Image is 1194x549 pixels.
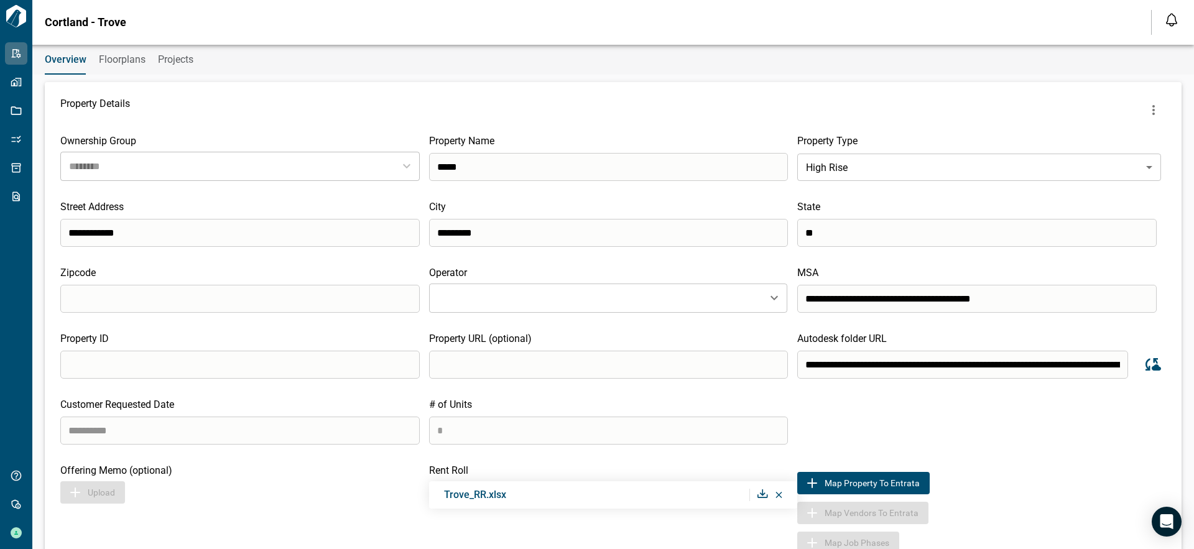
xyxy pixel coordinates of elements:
[797,201,820,213] span: State
[429,135,494,147] span: Property Name
[429,464,468,476] span: Rent Roll
[429,399,472,410] span: # of Units
[429,219,789,247] input: search
[60,135,136,147] span: Ownership Group
[1141,98,1166,122] button: more
[1137,350,1166,379] button: Sync data from Autodesk
[797,351,1128,379] input: search
[766,289,783,307] button: Open
[60,201,124,213] span: Street Address
[797,135,858,147] span: Property Type
[45,16,126,29] span: Cortland - Trove
[429,267,467,279] span: Operator
[45,53,86,66] span: Overview
[797,472,930,494] button: Map to EntrataMap Property to Entrata
[60,98,130,122] span: Property Details
[99,53,146,66] span: Floorplans
[429,201,446,213] span: City
[60,464,172,476] span: Offering Memo (optional)
[60,351,420,379] input: search
[444,489,506,501] span: Trove_RR.xlsx
[429,351,789,379] input: search
[60,219,420,247] input: search
[797,285,1157,313] input: search
[158,53,193,66] span: Projects
[797,219,1157,247] input: search
[60,267,96,279] span: Zipcode
[1162,10,1182,30] button: Open notification feed
[60,285,420,313] input: search
[805,476,820,491] img: Map to Entrata
[797,150,1161,185] div: High Rise
[60,417,420,445] input: search
[60,333,109,344] span: Property ID
[1152,507,1182,537] div: Open Intercom Messenger
[32,45,1194,75] div: base tabs
[797,333,887,344] span: Autodesk folder URL
[429,333,532,344] span: Property URL (optional)
[60,399,174,410] span: Customer Requested Date
[429,153,789,181] input: search
[797,267,818,279] span: MSA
